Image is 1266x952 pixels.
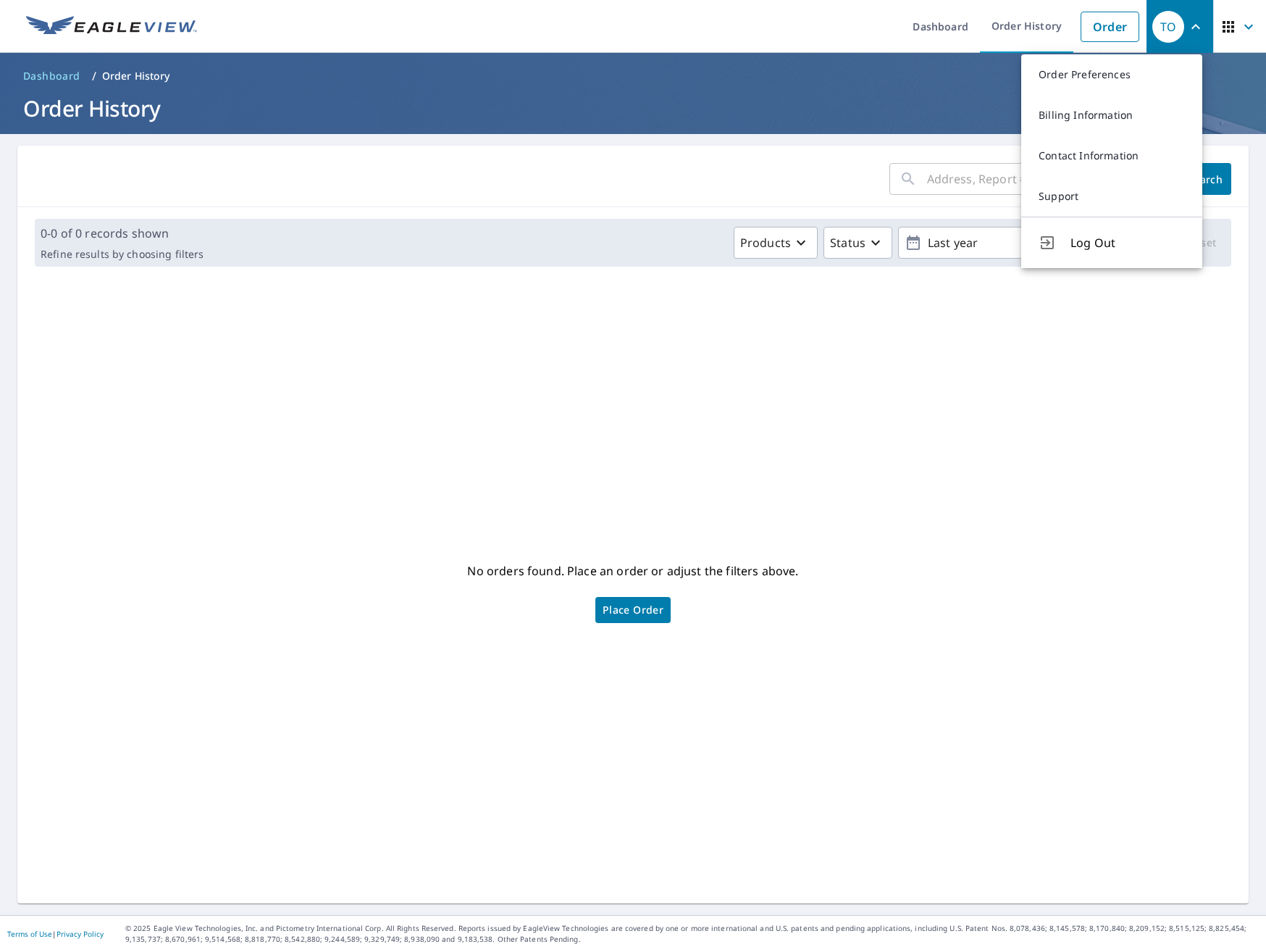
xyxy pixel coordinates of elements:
p: Order History [102,69,170,83]
a: Support [1021,176,1202,217]
button: Log Out [1021,217,1202,268]
p: 0-0 of 0 records shown [41,225,204,242]
a: Place Order [595,597,671,623]
p: Products [740,234,791,251]
a: Order [1081,12,1139,42]
p: Refine results by choosing filters [41,248,204,261]
p: © 2025 Eagle View Technologies, Inc. and Pictometry International Corp. All Rights Reserved. Repo... [125,923,1259,945]
p: Status [830,234,865,251]
a: Order Preferences [1021,54,1202,95]
span: Place Order [603,606,663,614]
p: | [7,930,104,938]
p: Last year [922,230,1091,256]
input: Address, Report #, Claim ID, etc. [927,159,1168,199]
img: EV Logo [26,16,197,38]
button: Last year [898,227,1115,259]
a: Billing Information [1021,95,1202,135]
a: Contact Information [1021,135,1202,176]
span: Dashboard [23,69,80,83]
span: Log Out [1070,234,1185,251]
a: Dashboard [17,64,86,88]
div: TO [1152,11,1184,43]
h1: Order History [17,93,1249,123]
button: Products [734,227,818,259]
nav: breadcrumb [17,64,1249,88]
a: Terms of Use [7,929,52,939]
button: Status [823,227,892,259]
button: Search [1179,163,1231,195]
p: No orders found. Place an order or adjust the filters above. [467,559,798,583]
a: Privacy Policy [56,929,104,939]
span: Search [1191,172,1220,186]
li: / [92,67,96,85]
